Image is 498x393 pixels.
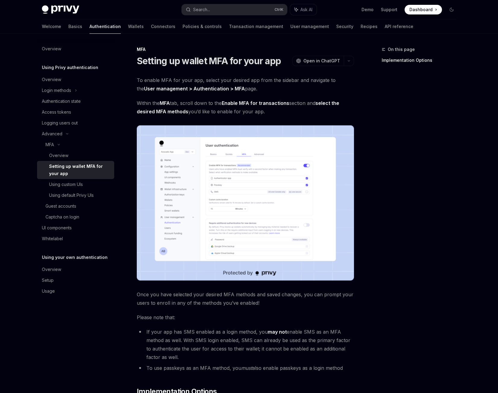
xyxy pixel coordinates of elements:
[37,286,114,297] a: Usage
[290,19,329,34] a: User management
[42,108,71,116] div: Access tokens
[37,150,114,161] a: Overview
[137,364,354,372] li: To use passkeys as an MFA method, you also enable passkeys as a login method
[137,125,354,281] img: images/MFA2.png
[45,213,79,221] div: Captcha on login
[49,163,111,177] div: Setting up wallet MFA for your app
[222,100,289,106] strong: Enable MFA for transactions
[137,55,281,66] h1: Setting up wallet MFA for your app
[49,181,83,188] div: Using custom UIs
[303,58,340,64] span: Open in ChatGPT
[68,19,82,34] a: Basics
[37,96,114,107] a: Authentication state
[45,203,76,210] div: Guest accounts
[193,6,210,13] div: Search...
[45,141,54,148] div: MFA
[336,19,353,34] a: Security
[37,233,114,244] a: Whitelabel
[385,19,413,34] a: API reference
[42,64,98,71] h5: Using Privy authentication
[382,55,461,65] a: Implementation Options
[362,7,374,13] a: Demo
[37,179,114,190] a: Using custom UIs
[42,87,71,94] div: Login methods
[409,7,433,13] span: Dashboard
[37,190,114,201] a: Using default Privy UIs
[381,7,397,13] a: Support
[405,5,442,14] a: Dashboard
[37,201,114,212] a: Guest accounts
[361,19,377,34] a: Recipes
[42,224,72,231] div: UI components
[183,19,222,34] a: Policies & controls
[290,4,317,15] button: Ask AI
[37,212,114,222] a: Captcha on login
[37,74,114,85] a: Overview
[37,107,114,118] a: Access tokens
[128,19,144,34] a: Wallets
[274,7,283,12] span: Ctrl K
[42,266,61,273] div: Overview
[37,222,114,233] a: UI components
[160,100,170,106] strong: MFA
[42,130,62,137] div: Advanced
[182,4,287,15] button: Search...CtrlK
[37,275,114,286] a: Setup
[229,19,283,34] a: Transaction management
[42,76,61,83] div: Overview
[241,365,252,371] em: must
[37,118,114,128] a: Logging users out
[42,235,63,242] div: Whitelabel
[42,254,108,261] h5: Using your own authentication
[388,46,415,53] span: On this page
[42,45,61,52] div: Overview
[89,19,121,34] a: Authentication
[292,56,344,66] button: Open in ChatGPT
[137,328,354,361] li: If your app has SMS enabled as a login method, you enable SMS as an MFA method as well. With SMS ...
[144,86,245,92] strong: User management > Authentication > MFA
[137,99,354,116] span: Within the tab, scroll down to the section and you’d like to enable for your app.
[42,19,61,34] a: Welcome
[42,277,54,284] div: Setup
[42,5,79,14] img: dark logo
[37,43,114,54] a: Overview
[137,46,354,52] div: MFA
[151,19,175,34] a: Connectors
[447,5,456,14] button: Toggle dark mode
[37,264,114,275] a: Overview
[49,192,94,199] div: Using default Privy UIs
[49,152,68,159] div: Overview
[42,119,78,127] div: Logging users out
[137,290,354,307] span: Once you have selected your desired MFA methods and saved changes, you can prompt your users to e...
[268,329,287,335] strong: may not
[42,288,55,295] div: Usage
[137,313,354,322] span: Please note that:
[137,76,354,93] span: To enable MFA for your app, select your desired app from the sidebar and navigate to the page.
[300,7,312,13] span: Ask AI
[37,161,114,179] a: Setting up wallet MFA for your app
[42,98,81,105] div: Authentication state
